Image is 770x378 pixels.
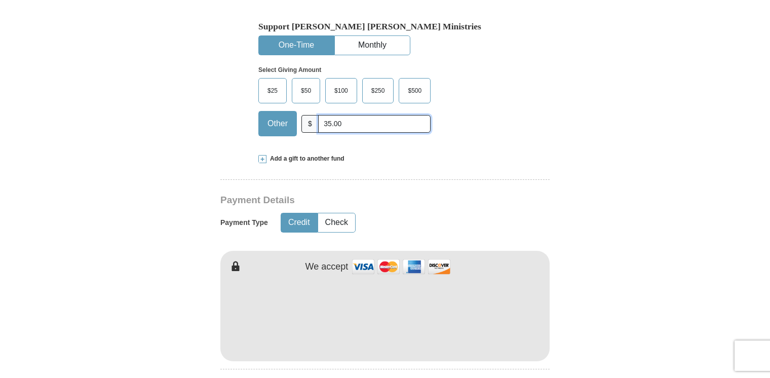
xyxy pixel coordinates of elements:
[220,218,268,227] h5: Payment Type
[403,83,427,98] span: $500
[266,155,344,163] span: Add a gift to another fund
[318,115,431,133] input: Other Amount
[296,83,316,98] span: $50
[258,21,512,32] h5: Support [PERSON_NAME] [PERSON_NAME] Ministries
[262,116,293,131] span: Other
[258,66,321,73] strong: Select Giving Amount
[366,83,390,98] span: $250
[318,213,355,232] button: Check
[329,83,353,98] span: $100
[262,83,283,98] span: $25
[351,256,452,278] img: credit cards accepted
[335,36,410,55] button: Monthly
[305,261,349,273] h4: We accept
[281,213,317,232] button: Credit
[259,36,334,55] button: One-Time
[220,195,479,206] h3: Payment Details
[301,115,319,133] span: $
